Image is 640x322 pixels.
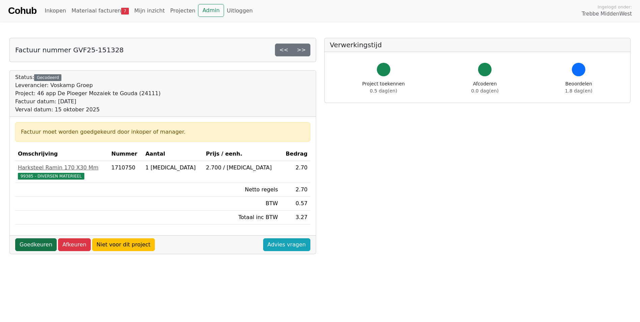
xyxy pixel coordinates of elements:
a: >> [293,44,310,56]
td: 3.27 [281,211,310,224]
th: Aantal [143,147,203,161]
div: Project toekennen [362,80,405,95]
div: Harksteel Ramin 170 X30 Mm [18,164,106,172]
h5: Factuur nummer GVF25-151328 [15,46,124,54]
div: Leverancier: Voskamp Groep [15,81,161,89]
td: 0.57 [281,197,310,211]
a: Materiaal facturen7 [69,4,132,18]
th: Nummer [109,147,143,161]
th: Bedrag [281,147,310,161]
td: Netto regels [203,183,280,197]
span: 0.5 dag(en) [370,88,397,93]
a: Projecten [167,4,198,18]
div: 2.700 / [MEDICAL_DATA] [206,164,278,172]
a: << [275,44,293,56]
th: Prijs / eenh. [203,147,280,161]
a: Admin [198,4,224,17]
span: 0.0 dag(en) [471,88,499,93]
td: Totaal inc BTW [203,211,280,224]
span: 99385 - DIVERSEN MATERIEEL [18,173,84,180]
a: Harksteel Ramin 170 X30 Mm99385 - DIVERSEN MATERIEEL [18,164,106,180]
div: Project: 46 app De Ploeger Mozaiek te Gouda (24111) [15,89,161,98]
div: Beoordelen [565,80,592,95]
span: Trebbe MiddenWest [582,10,632,18]
div: Status: [15,73,161,114]
div: Factuur datum: [DATE] [15,98,161,106]
a: Niet voor dit project [92,238,155,251]
div: Gecodeerd [34,74,61,81]
a: Advies vragen [263,238,310,251]
span: Ingelogd onder: [597,4,632,10]
a: Goedkeuren [15,238,57,251]
td: 2.70 [281,183,310,197]
a: Afkeuren [58,238,91,251]
div: Verval datum: 15 oktober 2025 [15,106,161,114]
div: Afcoderen [471,80,499,95]
div: 1 [MEDICAL_DATA] [145,164,200,172]
td: BTW [203,197,280,211]
a: Cohub [8,3,36,19]
td: 1710750 [109,161,143,183]
span: 1.8 dag(en) [565,88,592,93]
div: Factuur moet worden goedgekeurd door inkoper of manager. [21,128,305,136]
th: Omschrijving [15,147,109,161]
td: 2.70 [281,161,310,183]
a: Mijn inzicht [132,4,168,18]
span: 7 [121,8,129,15]
a: Uitloggen [224,4,255,18]
a: Inkopen [42,4,68,18]
h5: Verwerkingstijd [330,41,625,49]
